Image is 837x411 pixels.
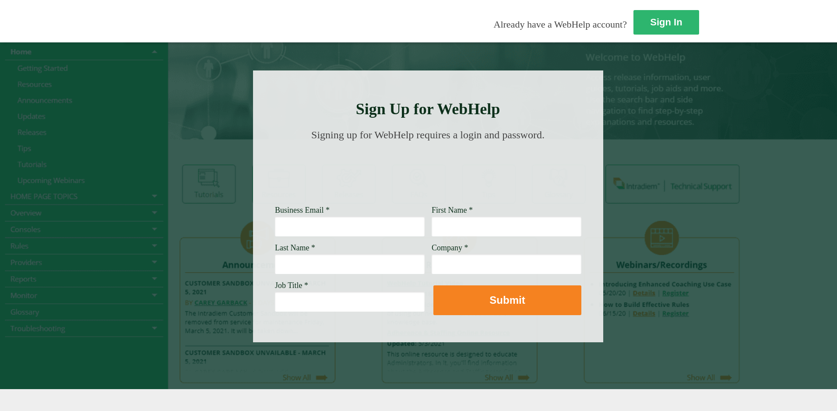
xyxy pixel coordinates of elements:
[489,294,525,306] strong: Submit
[275,243,315,252] span: Last Name *
[433,285,581,315] button: Submit
[356,100,500,118] strong: Sign Up for WebHelp
[311,129,545,141] span: Signing up for WebHelp requires a login and password.
[432,206,473,214] span: First Name *
[280,150,576,193] img: Need Credentials? Sign up below. Have Credentials? Use the sign-in button.
[650,17,682,28] strong: Sign In
[275,206,330,214] span: Business Email *
[633,10,699,35] a: Sign In
[275,281,308,290] span: Job Title *
[432,243,468,252] span: Company *
[494,19,627,30] span: Already have a WebHelp account?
